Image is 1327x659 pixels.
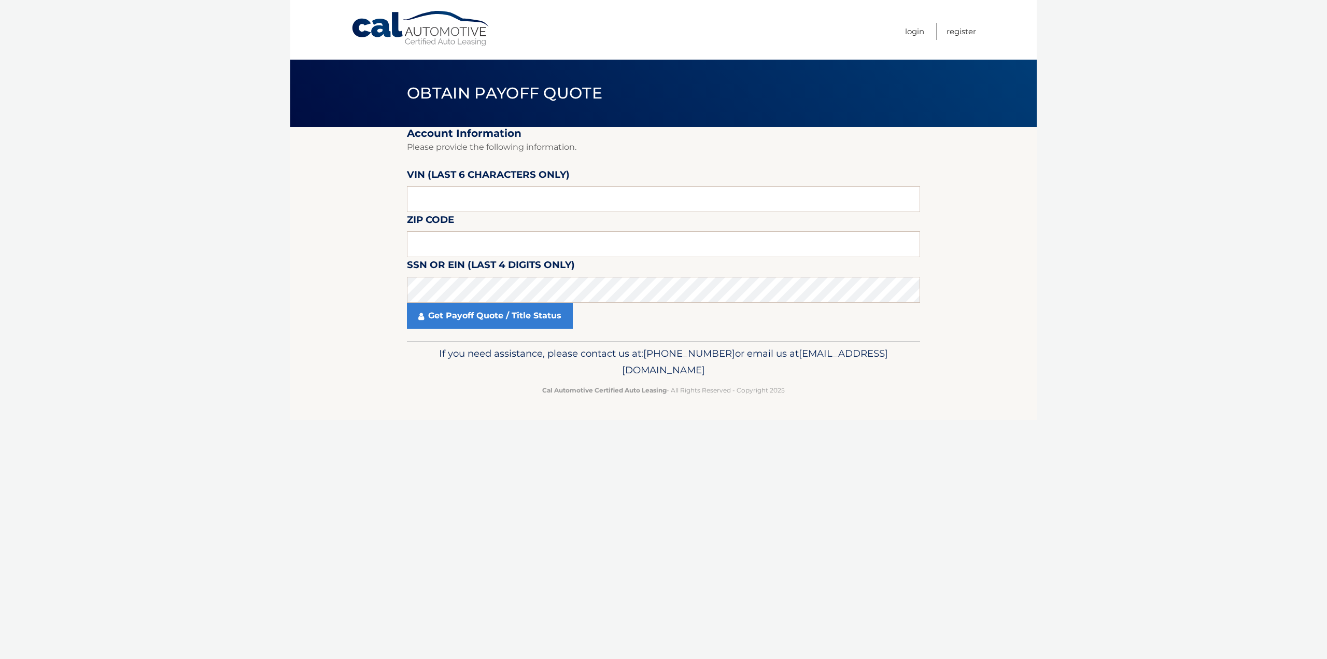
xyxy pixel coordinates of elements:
[407,83,602,103] span: Obtain Payoff Quote
[407,303,573,329] a: Get Payoff Quote / Title Status
[947,23,976,40] a: Register
[407,167,570,186] label: VIN (last 6 characters only)
[414,345,913,378] p: If you need assistance, please contact us at: or email us at
[407,257,575,276] label: SSN or EIN (last 4 digits only)
[643,347,735,359] span: [PHONE_NUMBER]
[351,10,491,47] a: Cal Automotive
[414,385,913,396] p: - All Rights Reserved - Copyright 2025
[407,212,454,231] label: Zip Code
[905,23,924,40] a: Login
[542,386,667,394] strong: Cal Automotive Certified Auto Leasing
[407,127,920,140] h2: Account Information
[407,140,920,155] p: Please provide the following information.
